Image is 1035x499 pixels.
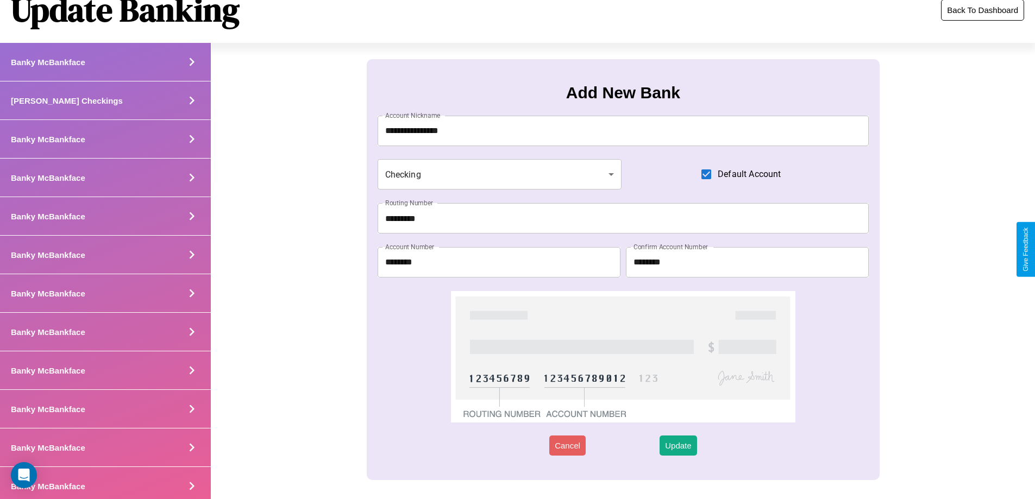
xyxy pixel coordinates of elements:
[11,173,85,182] h4: Banky McBankface
[11,96,123,105] h4: [PERSON_NAME] Checkings
[11,289,85,298] h4: Banky McBankface
[385,111,441,120] label: Account Nickname
[11,405,85,414] h4: Banky McBankface
[385,198,433,207] label: Routing Number
[633,242,708,251] label: Confirm Account Number
[451,291,795,422] img: check
[378,159,622,190] div: Checking
[385,242,434,251] label: Account Number
[1022,228,1030,271] div: Give Feedback
[11,366,85,375] h4: Banky McBankface
[549,435,586,456] button: Cancel
[718,168,781,181] span: Default Account
[11,327,85,337] h4: Banky McBankface
[11,135,85,144] h4: Banky McBankface
[660,435,697,456] button: Update
[11,58,85,67] h4: Banky McBankface
[11,462,37,488] div: Open Intercom Messenger
[11,250,85,260] h4: Banky McBankface
[11,482,85,491] h4: Banky McBankface
[11,443,85,452] h4: Banky McBankface
[11,212,85,221] h4: Banky McBankface
[566,84,680,102] h3: Add New Bank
